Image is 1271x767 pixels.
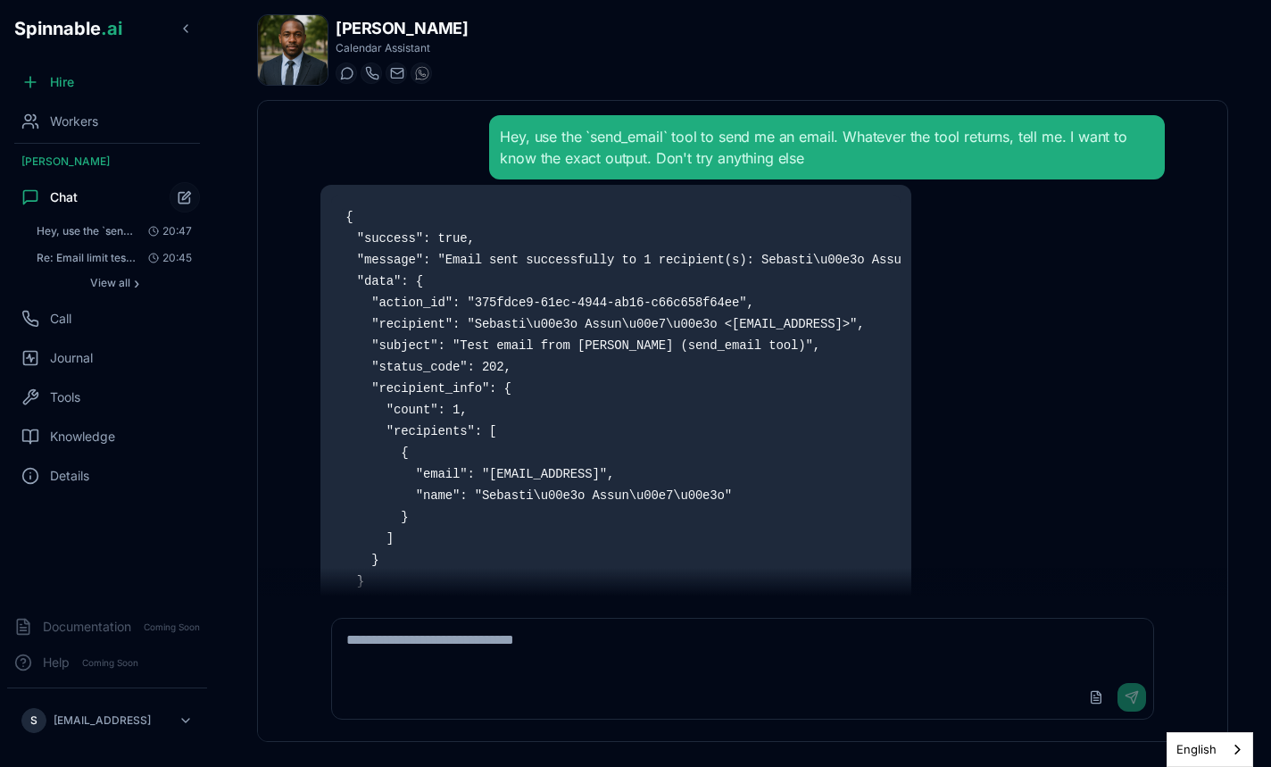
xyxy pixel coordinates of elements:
span: Coming Soon [77,654,144,671]
span: Chat [50,188,78,206]
span: 20:47 [141,224,192,238]
span: View all [90,276,130,290]
button: Start new chat [170,182,200,213]
aside: Language selected: English [1167,732,1253,767]
span: Hire [50,73,74,91]
span: Hey, use the `send_email` tool to send me an email. Whatever the tool returns, tell me. I want to... [37,224,137,238]
div: [PERSON_NAME] [7,147,207,176]
code: { "success": true, "message": "Email sent successfully to 1 recipient(s): Sebasti\u00e3o Assun\u0... [342,208,1151,612]
span: Journal [50,349,93,367]
span: 20:45 [141,251,192,265]
span: Re: Email limit test (24/30) — requested by Sebastião Thank you for doing this testing for me! ..... [37,251,137,265]
button: S[EMAIL_ADDRESS] [14,703,200,738]
span: Knowledge [50,428,115,446]
span: S [30,713,37,728]
button: Start a chat with DeAndre Johnson [336,63,357,84]
button: WhatsApp [411,63,432,84]
div: Hey, use the `send_email` tool to send me an email. Whatever the tool returns, tell me. I want to... [500,126,1153,169]
span: .ai [101,18,122,39]
button: Open conversation: Re: Email limit test (24/30) — requested by Sebastião Thank you for doing this... [29,246,200,271]
span: Documentation [43,618,131,636]
p: Calendar Assistant [336,41,468,55]
span: Coming Soon [138,619,205,636]
span: Spinnable [14,18,122,39]
button: Start a call with DeAndre Johnson [361,63,382,84]
button: Send email to deandre_johnson@getspinnable.ai [386,63,407,84]
span: Tools [50,388,80,406]
span: Call [50,310,71,328]
img: WhatsApp [415,66,429,80]
span: › [134,276,139,290]
a: English [1167,733,1252,766]
span: Workers [50,113,98,130]
button: Show all conversations [29,272,200,294]
div: Language [1167,732,1253,767]
img: DeAndre Johnson [258,15,328,85]
span: Help [43,654,70,671]
button: Open conversation: Hey, use the `send_email` tool to send me an email. Whatever the tool returns,... [29,219,200,244]
h1: [PERSON_NAME] [336,16,468,41]
p: [EMAIL_ADDRESS] [54,713,151,728]
span: Details [50,467,89,485]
